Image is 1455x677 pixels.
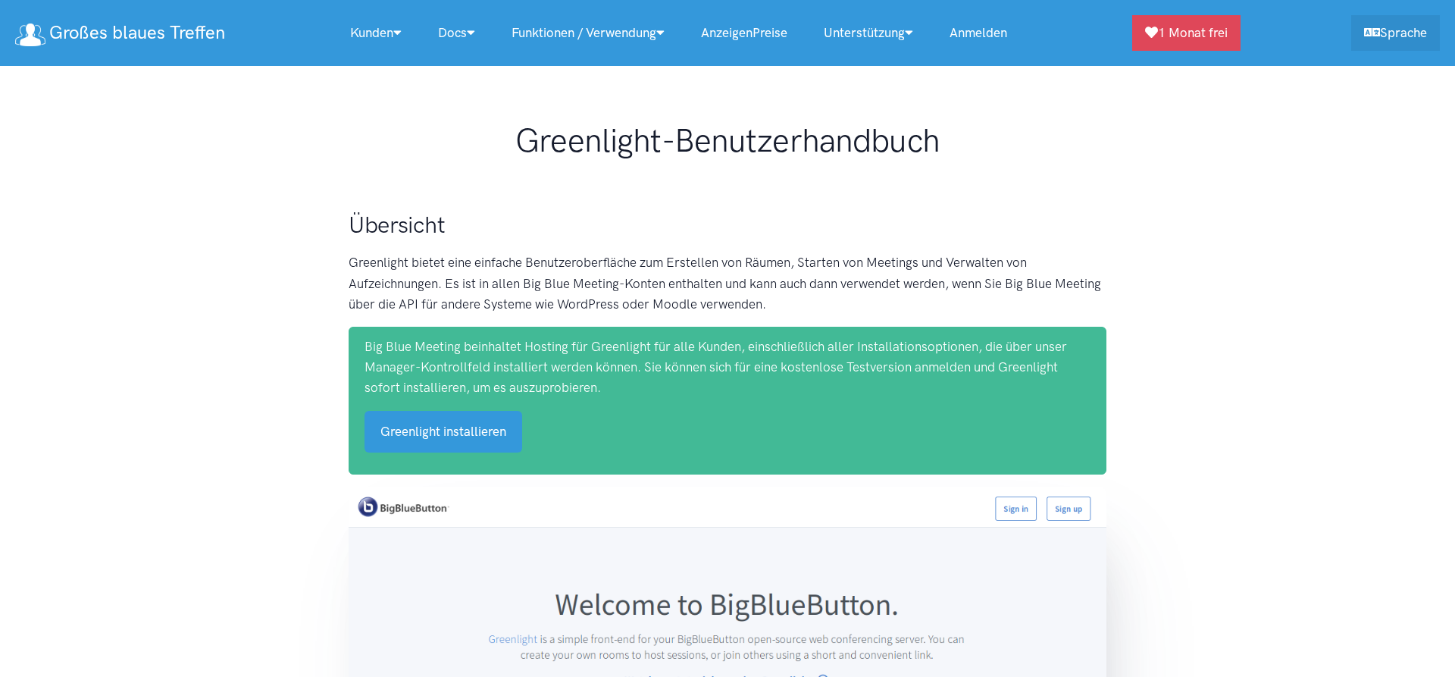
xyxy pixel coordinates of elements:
a: Kunden [332,17,420,49]
img: Logo [15,24,45,46]
p: Big Blue Meeting beinhaltet Hosting für Greenlight für alle Kunden, einschließlich aller Installa... [365,337,1090,399]
a: Anmelden [931,17,1025,49]
a: Docs [420,17,493,49]
h2: Übersicht [349,209,1106,241]
a: Unterstützung [806,17,931,49]
a: Funktionen / Verwendung [493,17,683,49]
a: 1 Monat frei [1132,15,1241,51]
a: AnzeigenPreise [683,17,806,49]
p: Greenlight bietet eine einfache Benutzeroberfläche zum Erstellen von Räumen, Starten von Meetings... [349,252,1106,315]
h1: Greenlight-Benutzerhandbuch [349,121,1106,161]
a: Greenlight installieren [365,411,522,453]
a: Sprache [1351,15,1440,51]
a: Großes blaues Treffen [15,17,225,49]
